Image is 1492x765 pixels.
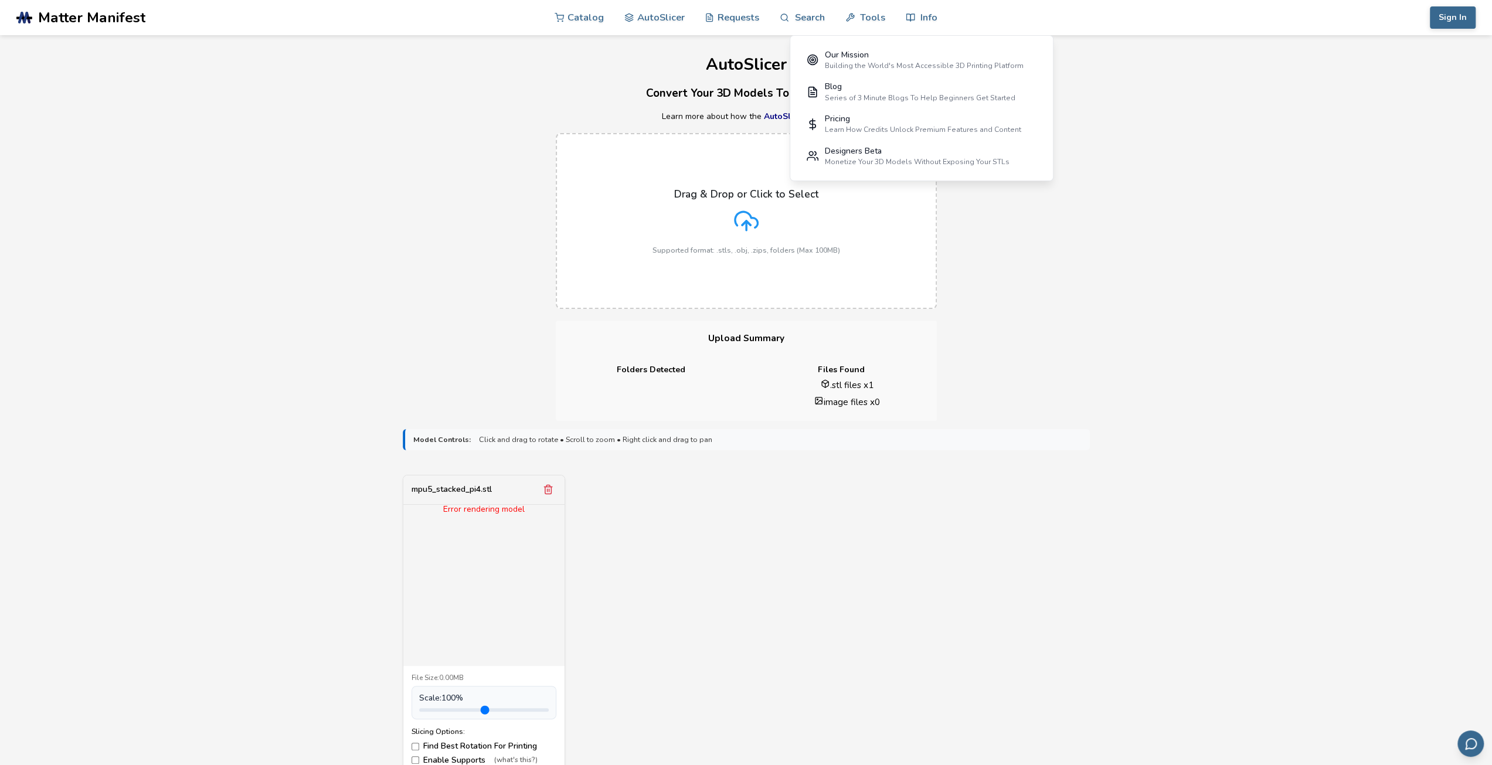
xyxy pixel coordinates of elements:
button: Remove model [540,481,556,498]
a: Designers BetaMonetize Your 3D Models Without Exposing Your STLs [798,140,1045,172]
p: Supported format: .stls, .obj, .zips, folders (Max 100MB) [652,246,840,254]
li: .stl files x 1 [766,379,929,391]
div: Series of 3 Minute Blogs To Help Beginners Get Started [824,94,1015,102]
label: Find Best Rotation For Printing [412,742,556,751]
h4: Files Found [755,365,929,375]
input: Find Best Rotation For Printing [412,743,419,750]
div: Blog [824,82,1015,91]
div: Error rendering model [403,505,565,514]
span: Click and drag to rotate • Scroll to zoom • Right click and drag to pan [479,436,712,444]
a: BlogSeries of 3 Minute Blogs To Help Beginners Get Started [798,76,1045,108]
input: Enable Supports(what's this?) [412,756,419,764]
h4: Folders Detected [564,365,738,375]
div: File Size: 0.00MB [412,674,556,682]
span: (what's this?) [494,756,538,764]
div: Monetize Your 3D Models Without Exposing Your STLs [824,158,1009,166]
div: mpu5_stacked_pi4.stl [412,485,492,494]
a: Our MissionBuilding the World's Most Accessible 3D Printing Platform [798,44,1045,76]
label: Enable Supports [412,756,556,765]
div: Building the World's Most Accessible 3D Printing Platform [824,62,1023,70]
p: Drag & Drop or Click to Select [674,188,818,200]
div: Our Mission [824,50,1023,60]
span: Scale: 100 % [419,693,463,703]
button: Send feedback via email [1457,730,1484,757]
span: Matter Manifest [38,9,145,26]
li: image files x 0 [766,396,929,408]
button: Sign In [1430,6,1476,29]
a: AutoSlicer [764,111,806,122]
h3: Upload Summary [556,321,937,356]
a: PricingLearn How Credits Unlock Premium Features and Content [798,108,1045,140]
div: Designers Beta [824,147,1009,156]
div: Slicing Options: [412,727,556,736]
strong: Model Controls: [413,436,471,444]
div: Learn How Credits Unlock Premium Features and Content [824,125,1021,134]
div: Pricing [824,114,1021,124]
